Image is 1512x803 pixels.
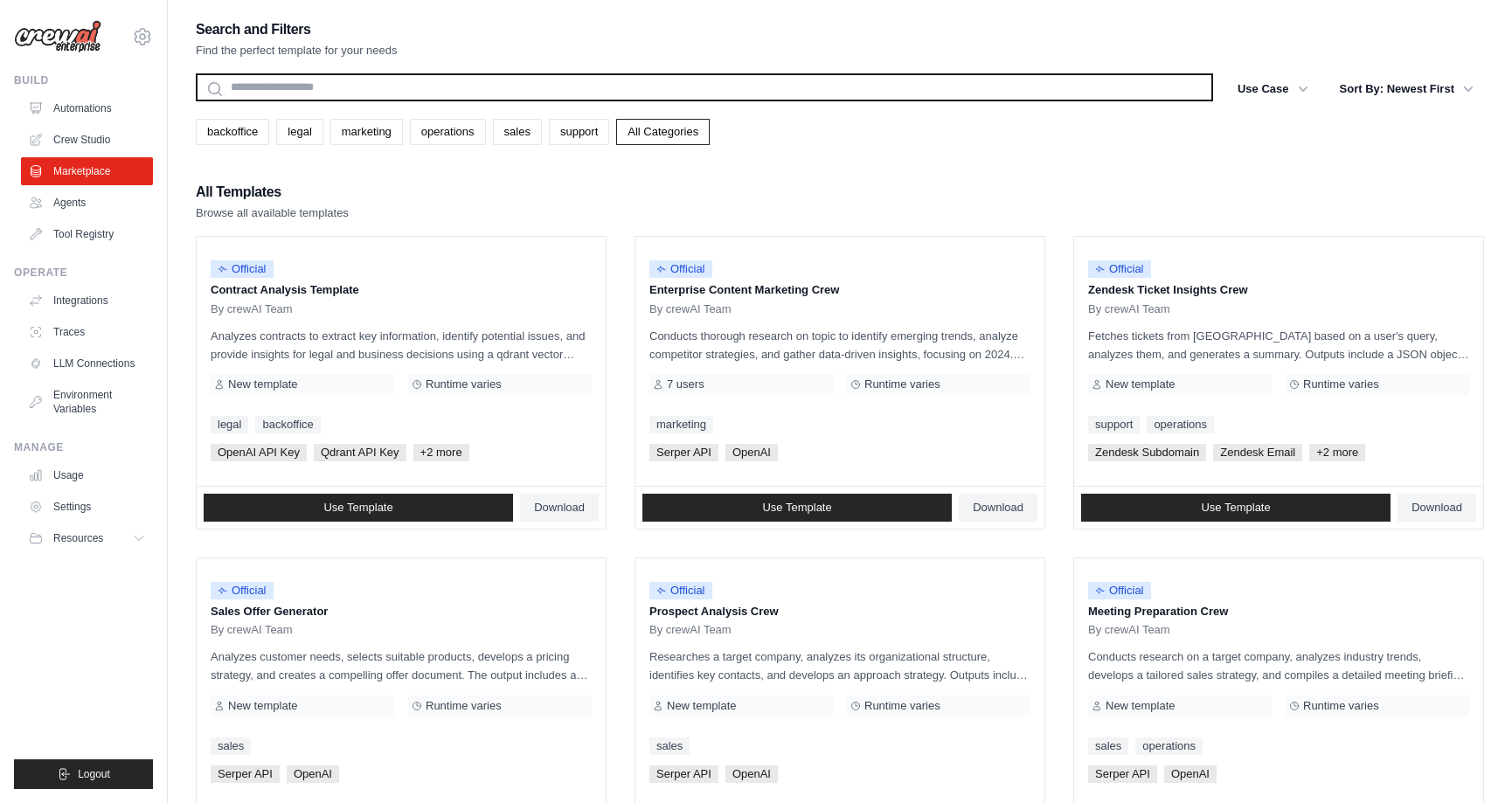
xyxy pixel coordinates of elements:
a: sales [493,119,542,145]
button: Use Case [1227,73,1319,105]
h2: Search and Filters [196,17,398,42]
span: New template [228,377,297,391]
a: operations [1147,416,1214,433]
a: support [549,119,609,145]
a: marketing [649,416,713,433]
span: 7 users [667,377,704,391]
a: sales [1088,737,1128,755]
p: Analyzes customer needs, selects suitable products, develops a pricing strategy, and creates a co... [211,647,592,684]
p: Meeting Preparation Crew [1088,603,1469,620]
span: Serper API [649,444,718,461]
img: Logo [14,20,101,53]
div: Operate [14,266,153,280]
p: Researches a target company, analyzes its organizational structure, identifies key contacts, and ... [649,647,1030,684]
span: By crewAI Team [1088,623,1170,637]
button: Sort By: Newest First [1329,73,1484,105]
a: Tool Registry [21,220,153,248]
span: Download [973,501,1023,515]
span: By crewAI Team [211,623,293,637]
span: OpenAI [725,765,778,783]
button: Logout [14,759,153,789]
a: marketing [330,119,403,145]
a: legal [211,416,248,433]
a: operations [410,119,486,145]
a: Download [1398,494,1476,522]
p: Browse all available templates [196,204,349,222]
a: support [1088,416,1140,433]
a: Environment Variables [21,381,153,423]
span: By crewAI Team [211,302,293,316]
span: Zendesk Email [1213,444,1302,461]
a: Use Template [1081,494,1391,522]
span: Serper API [649,765,718,783]
span: Runtime varies [426,699,502,713]
span: By crewAI Team [649,623,732,637]
a: backoffice [255,416,320,433]
a: operations [1135,737,1203,755]
p: Zendesk Ticket Insights Crew [1088,281,1469,299]
button: Resources [21,524,153,552]
span: OpenAI [725,444,778,461]
a: Usage [21,461,153,489]
a: Agents [21,189,153,217]
span: Download [534,501,585,515]
span: New template [667,699,736,713]
span: Runtime varies [864,699,940,713]
span: OpenAI [1164,765,1217,783]
span: Use Template [323,501,392,515]
a: Traces [21,318,153,346]
p: Prospect Analysis Crew [649,603,1030,620]
a: Use Template [642,494,952,522]
p: Conducts thorough research on topic to identify emerging trends, analyze competitor strategies, a... [649,327,1030,363]
a: sales [211,737,251,755]
span: Resources [53,531,103,545]
p: Conducts research on a target company, analyzes industry trends, develops a tailored sales strate... [1088,647,1469,684]
h2: All Templates [196,180,349,204]
span: +2 more [1309,444,1365,461]
span: +2 more [413,444,469,461]
p: Contract Analysis Template [211,281,592,299]
span: By crewAI Team [649,302,732,316]
span: Use Template [1201,501,1270,515]
a: Automations [21,94,153,122]
span: By crewAI Team [1088,302,1170,316]
div: Manage [14,440,153,454]
span: Use Template [762,501,831,515]
a: Settings [21,493,153,521]
span: Official [1088,260,1151,278]
span: New template [1106,377,1175,391]
a: sales [649,737,690,755]
span: OpenAI API Key [211,444,307,461]
a: Download [959,494,1037,522]
span: New template [1106,699,1175,713]
a: Download [520,494,599,522]
span: Runtime varies [864,377,940,391]
span: Official [211,260,274,278]
a: Crew Studio [21,126,153,154]
p: Enterprise Content Marketing Crew [649,281,1030,299]
a: legal [276,119,323,145]
div: Build [14,73,153,87]
span: New template [228,699,297,713]
p: Analyzes contracts to extract key information, identify potential issues, and provide insights fo... [211,327,592,363]
span: Logout [78,767,110,781]
span: OpenAI [287,765,339,783]
a: Use Template [204,494,513,522]
span: Official [211,582,274,599]
span: Runtime varies [1303,699,1379,713]
a: All Categories [616,119,710,145]
span: Runtime varies [426,377,502,391]
span: Download [1411,501,1462,515]
span: Official [1088,582,1151,599]
span: Runtime varies [1303,377,1379,391]
span: Official [649,582,712,599]
a: LLM Connections [21,350,153,377]
a: backoffice [196,119,269,145]
span: Serper API [1088,765,1157,783]
span: Serper API [211,765,280,783]
span: Qdrant API Key [314,444,406,461]
a: Integrations [21,287,153,315]
span: Official [649,260,712,278]
span: Zendesk Subdomain [1088,444,1206,461]
p: Find the perfect template for your needs [196,42,398,59]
